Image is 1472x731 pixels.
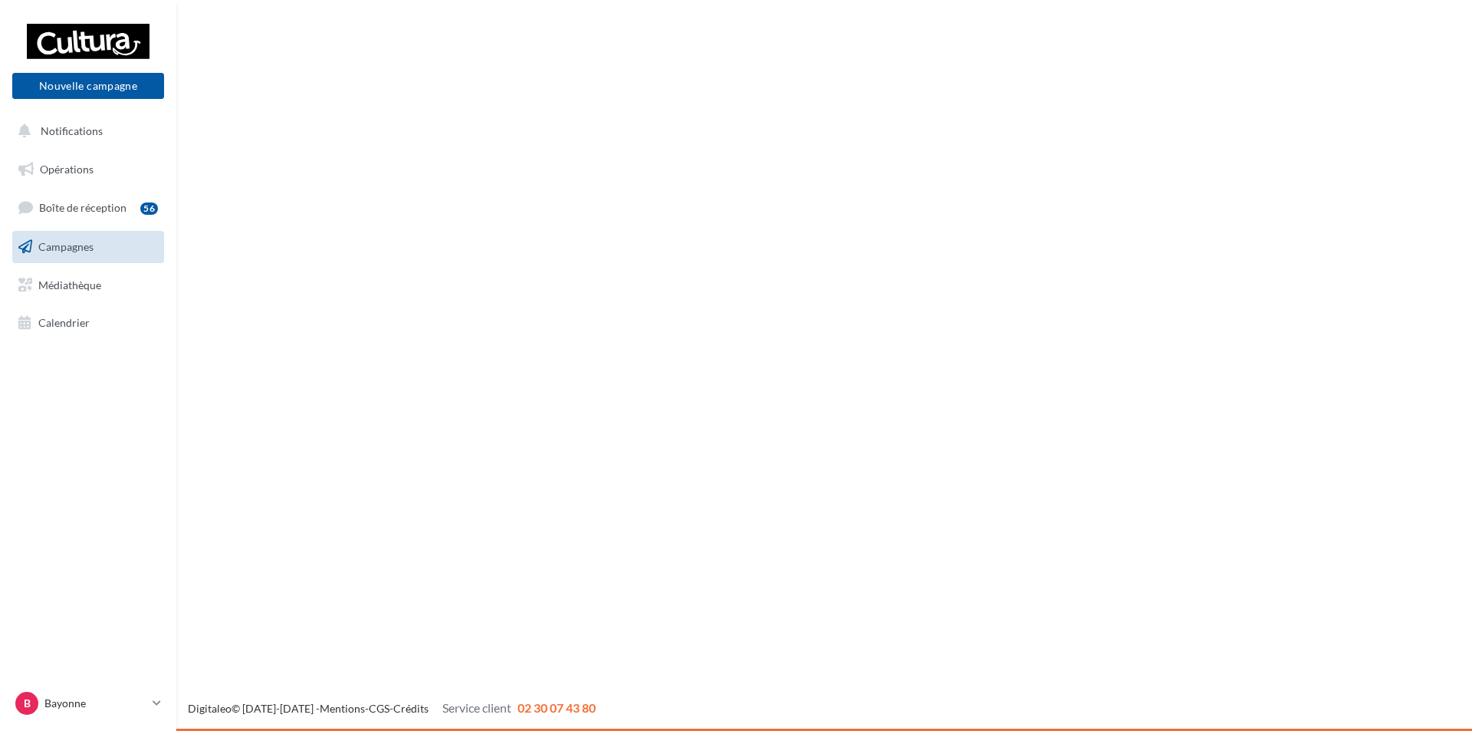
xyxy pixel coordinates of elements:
p: Bayonne [44,696,146,711]
a: Campagnes [9,231,167,263]
span: Médiathèque [38,278,101,291]
div: 56 [140,203,158,215]
a: Médiathèque [9,269,167,301]
a: Calendrier [9,307,167,339]
span: Boîte de réception [39,201,127,214]
a: Opérations [9,153,167,186]
a: Digitaleo [188,702,232,715]
a: B Bayonne [12,689,164,718]
span: 02 30 07 43 80 [517,700,596,715]
span: Campagnes [38,240,94,253]
button: Nouvelle campagne [12,73,164,99]
span: Opérations [40,163,94,176]
button: Notifications [9,115,161,147]
span: Service client [442,700,511,715]
a: Boîte de réception56 [9,191,167,224]
a: Crédits [393,702,429,715]
span: Notifications [41,124,103,137]
span: Calendrier [38,316,90,329]
span: B [24,696,31,711]
a: Mentions [320,702,365,715]
span: © [DATE]-[DATE] - - - [188,702,596,715]
a: CGS [369,702,389,715]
